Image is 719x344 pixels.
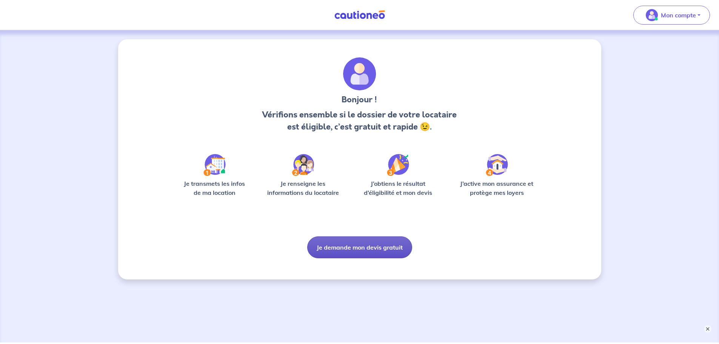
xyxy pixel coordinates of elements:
[356,179,441,197] p: J’obtiens le résultat d’éligibilité et mon devis
[646,9,658,21] img: illu_account_valid_menu.svg
[331,10,388,20] img: Cautioneo
[661,11,696,20] p: Mon compte
[633,6,710,25] button: illu_account_valid_menu.svgMon compte
[260,109,459,133] p: Vérifions ensemble si le dossier de votre locataire est éligible, c’est gratuit et rapide 😉.
[486,154,508,176] img: /static/bfff1cf634d835d9112899e6a3df1a5d/Step-4.svg
[260,94,459,106] h3: Bonjour !
[292,154,314,176] img: /static/c0a346edaed446bb123850d2d04ad552/Step-2.svg
[704,325,711,333] button: ×
[307,236,412,258] button: Je demande mon devis gratuit
[203,154,226,176] img: /static/90a569abe86eec82015bcaae536bd8e6/Step-1.svg
[453,179,541,197] p: J’active mon assurance et protège mes loyers
[343,57,376,91] img: archivate
[387,154,409,176] img: /static/f3e743aab9439237c3e2196e4328bba9/Step-3.svg
[179,179,251,197] p: Je transmets les infos de ma location
[263,179,344,197] p: Je renseigne les informations du locataire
